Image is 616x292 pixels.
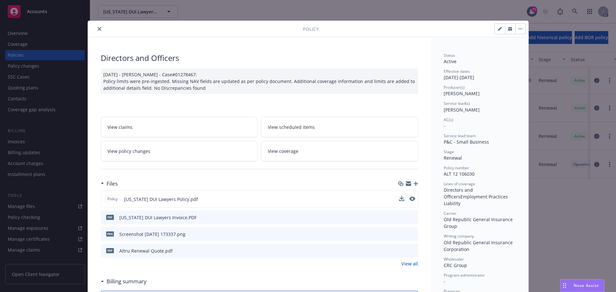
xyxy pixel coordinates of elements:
[444,262,467,268] span: CRC Group
[399,196,404,201] button: download file
[444,181,475,187] span: Lines of coverage
[101,179,118,188] div: Files
[410,214,415,221] button: preview file
[444,101,470,106] span: Service lead(s)
[409,196,415,201] button: preview file
[119,214,197,221] div: [US_STATE] DUI Lawyers Invoice.PDF
[399,247,405,254] button: download file
[101,117,258,137] a: View claims
[444,187,474,200] span: Directors and Officers
[106,248,114,253] span: pdf
[560,279,569,292] div: Drag to move
[444,123,445,129] span: -
[107,179,118,188] h3: Files
[444,107,480,113] span: [PERSON_NAME]
[444,117,453,122] span: AC(s)
[444,139,489,145] span: P&C - Small Business
[119,247,173,254] div: Altru Renewal Quote.pdf
[444,85,465,90] span: Producer(s)
[401,260,418,267] a: View all
[560,279,604,292] button: Nova Assist
[444,233,474,239] span: Writing company
[410,247,415,254] button: preview file
[268,124,315,130] span: View scheduled items
[444,53,455,58] span: Status
[444,69,470,74] span: Effective dates
[574,283,599,288] span: Nova Assist
[444,90,480,96] span: [PERSON_NAME]
[268,148,298,154] span: View coverage
[444,272,485,278] span: Program administrator
[101,277,147,286] div: Billing summary
[107,124,133,130] span: View claims
[107,148,150,154] span: View policy changes
[124,196,198,203] span: [US_STATE] DUI Lawyers Policy.pdf
[107,277,147,286] h3: Billing summary
[444,58,457,64] span: Active
[444,256,464,262] span: Wholesaler
[409,196,415,203] button: preview file
[410,231,415,238] button: preview file
[444,216,514,229] span: Old Republic General Insurance Group
[444,155,462,161] span: Renewal
[261,141,418,161] a: View coverage
[399,231,405,238] button: download file
[444,149,454,154] span: Stage
[444,171,475,177] span: ALT 12 106030
[106,196,119,202] span: Policy
[399,196,404,203] button: download file
[96,25,103,33] button: close
[444,239,514,252] span: Old Republic General Insurance Corporation
[444,278,445,284] span: -
[106,231,114,236] span: png
[101,69,418,94] div: [DATE] - [PERSON_NAME] - Case#01278467: Policy limits were pre-ingested. Missing NAV fields are u...
[106,215,114,220] span: PDF
[444,211,457,216] span: Carrier
[119,231,185,238] div: Screenshot [DATE] 173337.png
[101,53,418,63] div: Directors and Officers
[399,214,405,221] button: download file
[444,69,516,81] div: [DATE] - [DATE]
[444,133,476,138] span: Service lead team
[303,26,319,32] span: Policy
[444,194,509,206] span: Employment Practices Liability
[261,117,418,137] a: View scheduled items
[444,165,469,171] span: Policy number
[101,141,258,161] a: View policy changes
